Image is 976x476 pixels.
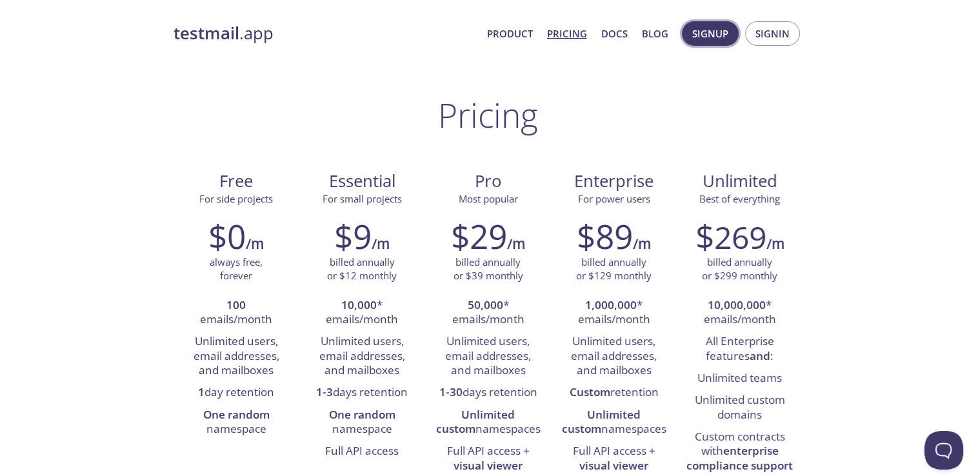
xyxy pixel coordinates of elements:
h6: /m [633,233,651,255]
span: Most popular [459,192,518,205]
span: For power users [578,192,650,205]
h6: /m [507,233,525,255]
span: For side projects [199,192,273,205]
a: Pricing [547,25,587,42]
span: Unlimited [702,170,777,192]
a: testmail.app [174,23,477,45]
li: namespaces [435,404,541,441]
span: 269 [714,216,766,258]
strong: and [750,348,770,363]
strong: One random [203,407,270,422]
h2: $29 [451,217,507,255]
li: Unlimited users, email addresses, and mailboxes [183,331,290,382]
li: Unlimited teams [686,368,793,390]
p: billed annually or $12 monthly [327,255,397,283]
li: namespace [309,404,415,441]
strong: 1 [198,384,204,399]
strong: visual viewer [579,458,648,473]
span: Essential [310,170,415,192]
strong: 10,000,000 [708,297,766,312]
button: Signup [682,21,739,46]
li: days retention [435,382,541,404]
strong: 1,000,000 [585,297,637,312]
li: Full API access [309,441,415,462]
strong: 50,000 [468,297,503,312]
li: days retention [309,382,415,404]
strong: enterprise compliance support [686,443,793,472]
a: Blog [642,25,668,42]
h2: $0 [208,217,246,255]
li: Unlimited custom domains [686,390,793,426]
h2: $9 [334,217,372,255]
h6: /m [372,233,390,255]
li: All Enterprise features : [686,331,793,368]
li: namespace [183,404,290,441]
h2: $ [695,217,766,255]
span: Best of everything [699,192,780,205]
h1: Pricing [438,95,538,134]
li: retention [561,382,667,404]
li: * emails/month [686,295,793,332]
p: billed annually or $39 monthly [453,255,523,283]
span: For small projects [323,192,402,205]
li: Unlimited users, email addresses, and mailboxes [561,331,667,382]
li: * emails/month [435,295,541,332]
strong: Custom [570,384,610,399]
h6: /m [766,233,784,255]
li: emails/month [183,295,290,332]
li: * emails/month [309,295,415,332]
p: always free, forever [210,255,263,283]
strong: visual viewer [453,458,523,473]
h2: $89 [577,217,633,255]
li: namespaces [561,404,667,441]
span: Enterprise [561,170,666,192]
strong: One random [329,407,395,422]
span: Pro [435,170,541,192]
li: Unlimited users, email addresses, and mailboxes [309,331,415,382]
strong: Unlimited custom [562,407,641,436]
span: Free [184,170,289,192]
li: day retention [183,382,290,404]
strong: 1-3 [316,384,333,399]
h6: /m [246,233,264,255]
strong: 1-30 [439,384,463,399]
iframe: Help Scout Beacon - Open [924,431,963,470]
span: Signup [692,25,728,42]
strong: 10,000 [341,297,377,312]
button: Signin [745,21,800,46]
strong: Unlimited custom [436,407,515,436]
a: Docs [601,25,628,42]
strong: testmail [174,22,239,45]
span: Signin [755,25,790,42]
strong: 100 [226,297,246,312]
p: billed annually or $129 monthly [576,255,652,283]
li: Unlimited users, email addresses, and mailboxes [435,331,541,382]
p: billed annually or $299 monthly [702,255,777,283]
a: Product [487,25,533,42]
li: * emails/month [561,295,667,332]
